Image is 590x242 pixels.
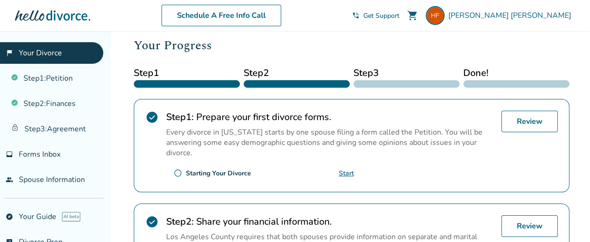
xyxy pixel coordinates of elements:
[166,111,494,123] h2: Prepare your first divorce forms.
[146,111,159,124] span: check_circle
[463,66,569,80] span: Done!
[146,215,159,228] span: check_circle
[134,66,240,80] span: Step 1
[6,176,13,183] span: people
[352,11,399,20] a: phone_in_talkGet Support
[353,66,460,80] span: Step 3
[426,6,444,25] img: hafrazer@gmail.com
[448,10,575,21] span: [PERSON_NAME] [PERSON_NAME]
[134,36,569,55] h2: Your Progress
[166,215,194,228] strong: Step 2 :
[339,169,354,178] a: Start
[363,11,399,20] span: Get Support
[186,169,251,178] div: Starting Your Divorce
[352,12,360,19] span: phone_in_talk
[166,215,494,228] h2: Share your financial information.
[19,149,61,159] span: Forms Inbox
[62,212,80,221] span: AI beta
[543,197,590,242] iframe: Chat Widget
[501,111,558,132] a: Review
[6,213,13,220] span: explore
[166,111,194,123] strong: Step 1 :
[501,215,558,237] a: Review
[6,151,13,158] span: inbox
[166,127,494,158] p: Every divorce in [US_STATE] starts by one spouse filing a form called the Petition. You will be a...
[407,10,418,21] span: shopping_cart
[174,169,182,177] span: radio_button_unchecked
[244,66,350,80] span: Step 2
[6,49,13,57] span: flag_2
[161,5,281,26] a: Schedule A Free Info Call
